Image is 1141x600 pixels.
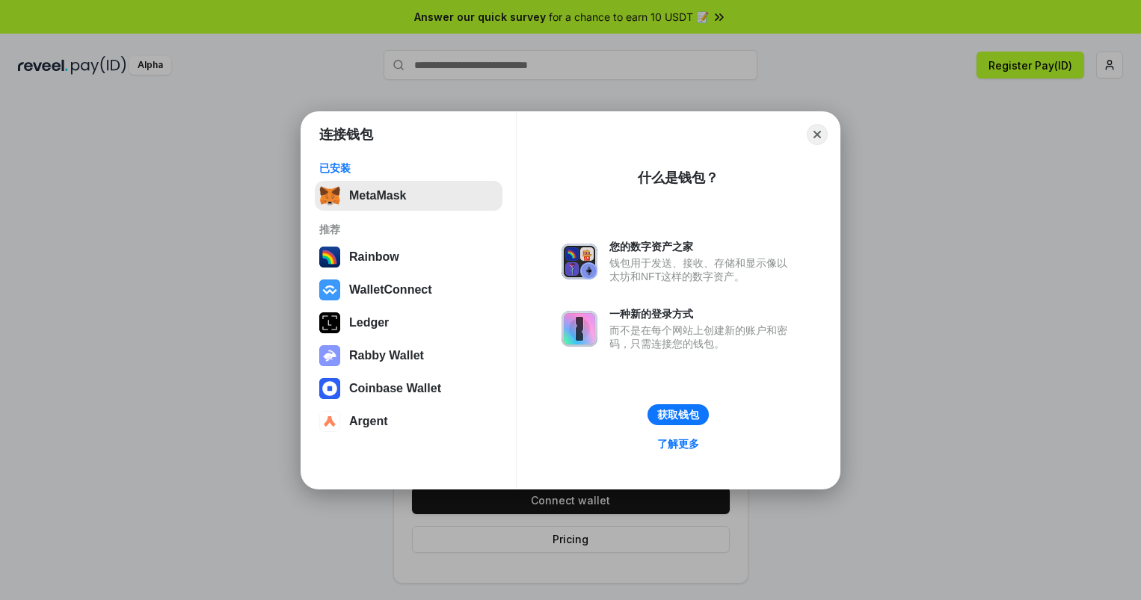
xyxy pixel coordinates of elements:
div: 获取钱包 [657,408,699,421]
button: Ledger [315,308,502,338]
div: Rabby Wallet [349,349,424,362]
div: Argent [349,415,388,428]
div: 了解更多 [657,437,699,451]
button: WalletConnect [315,275,502,305]
button: Rainbow [315,242,502,272]
div: 已安装 [319,161,498,175]
img: svg+xml,%3Csvg%20width%3D%22120%22%20height%3D%22120%22%20viewBox%3D%220%200%20120%20120%22%20fil... [319,247,340,267]
button: Close [807,124,828,145]
img: svg+xml,%3Csvg%20xmlns%3D%22http%3A%2F%2Fwww.w3.org%2F2000%2Fsvg%22%20width%3D%2228%22%20height%3... [319,312,340,333]
img: svg+xml,%3Csvg%20xmlns%3D%22http%3A%2F%2Fwww.w3.org%2F2000%2Fsvg%22%20fill%3D%22none%22%20viewBox... [319,345,340,366]
img: svg+xml,%3Csvg%20xmlns%3D%22http%3A%2F%2Fwww.w3.org%2F2000%2Fsvg%22%20fill%3D%22none%22%20viewBox... [562,311,597,347]
div: Ledger [349,316,389,330]
div: 什么是钱包？ [638,169,719,187]
div: WalletConnect [349,283,432,297]
h1: 连接钱包 [319,126,373,143]
button: Argent [315,406,502,436]
img: svg+xml,%3Csvg%20width%3D%2228%22%20height%3D%2228%22%20viewBox%3D%220%200%2028%2028%22%20fill%3D... [319,411,340,432]
a: 了解更多 [648,434,708,454]
button: MetaMask [315,181,502,211]
div: Rainbow [349,250,399,264]
img: svg+xml,%3Csvg%20width%3D%2228%22%20height%3D%2228%22%20viewBox%3D%220%200%2028%2028%22%20fill%3D... [319,279,340,300]
div: 而不是在每个网站上创建新的账户和密码，只需连接您的钱包。 [609,324,795,350]
div: 钱包用于发送、接收、存储和显示像以太坊和NFT这样的数字资产。 [609,256,795,283]
button: 获取钱包 [648,404,709,425]
img: svg+xml,%3Csvg%20fill%3D%22none%22%20height%3D%2233%22%20viewBox%3D%220%200%2035%2033%22%20width%... [319,185,340,206]
div: Coinbase Wallet [349,382,441,395]
div: MetaMask [349,189,406,202]
div: 您的数字资产之家 [609,240,795,253]
img: svg+xml,%3Csvg%20width%3D%2228%22%20height%3D%2228%22%20viewBox%3D%220%200%2028%2028%22%20fill%3D... [319,378,340,399]
div: 一种新的登录方式 [609,307,795,321]
div: 推荐 [319,223,498,236]
button: Rabby Wallet [315,341,502,371]
button: Coinbase Wallet [315,374,502,403]
img: svg+xml,%3Csvg%20xmlns%3D%22http%3A%2F%2Fwww.w3.org%2F2000%2Fsvg%22%20fill%3D%22none%22%20viewBox... [562,244,597,279]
